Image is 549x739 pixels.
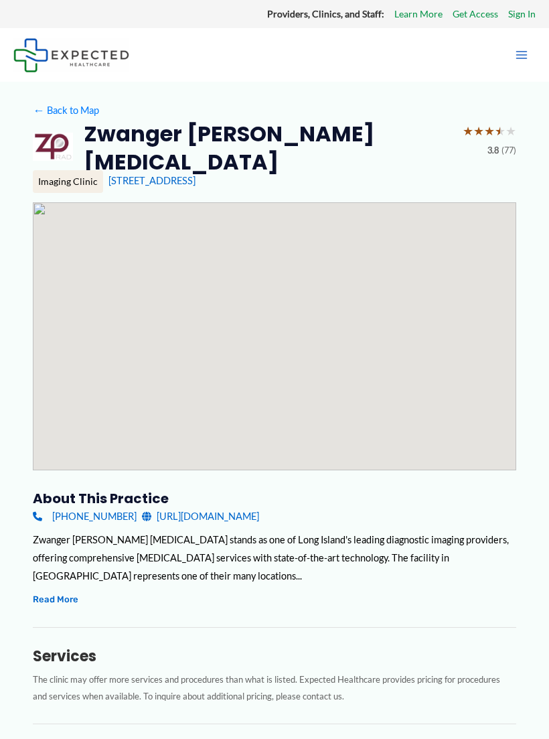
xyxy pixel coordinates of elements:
[33,671,516,704] p: The clinic may offer more services and procedures than what is listed. Expected Healthcare provid...
[33,647,516,666] h3: Services
[508,5,536,23] a: Sign In
[505,120,516,143] span: ★
[84,120,452,176] h2: Zwanger [PERSON_NAME] [MEDICAL_DATA]
[453,5,498,23] a: Get Access
[463,120,473,143] span: ★
[108,175,195,186] a: [STREET_ADDRESS]
[13,38,129,72] img: Expected Healthcare Logo - side, dark font, small
[33,101,99,119] a: ←Back to Map
[33,507,137,525] a: [PHONE_NUMBER]
[394,5,443,23] a: Learn More
[142,507,259,525] a: [URL][DOMAIN_NAME]
[33,531,516,585] div: Zwanger [PERSON_NAME] [MEDICAL_DATA] stands as one of Long Island's leading diagnostic imaging pr...
[33,592,78,607] button: Read More
[33,490,516,507] h3: About this practice
[267,8,384,19] strong: Providers, Clinics, and Staff:
[507,41,536,69] button: Main menu toggle
[33,170,103,193] div: Imaging Clinic
[501,143,516,159] span: (77)
[487,143,499,159] span: 3.8
[473,120,484,143] span: ★
[495,120,505,143] span: ★
[484,120,495,143] span: ★
[33,105,45,117] span: ←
